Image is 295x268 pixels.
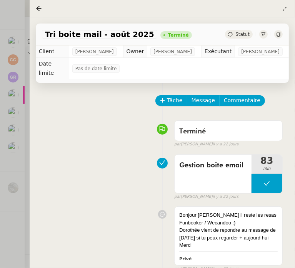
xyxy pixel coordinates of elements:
[213,194,239,200] span: il y a 22 jours
[219,95,265,106] button: Commentaire
[174,194,238,200] small: [PERSON_NAME]
[174,194,181,200] span: par
[241,48,280,56] span: [PERSON_NAME]
[179,128,206,135] span: Terminé
[168,33,189,37] div: Terminé
[153,48,192,56] span: [PERSON_NAME]
[179,256,192,261] b: Privé
[179,160,247,171] span: Gestion boite email
[123,46,147,58] td: Owner
[179,241,278,249] div: Merci
[75,65,117,72] span: Pas de date limite
[45,30,154,38] span: Tri boite mail - août 2025
[36,46,69,58] td: Client
[36,58,69,79] td: Date limite
[174,141,181,148] span: par
[179,226,278,241] div: Dorothée vient de repondre au message de [DATE] si tu peux regarder + aujourd hui
[213,141,239,148] span: il y a 22 jours
[167,96,183,105] span: Tâche
[75,48,114,56] span: [PERSON_NAME]
[179,211,278,226] div: Bonjour [PERSON_NAME] il reste les resas Funbooker / Wecandoo :)
[155,95,187,106] button: Tâche
[201,46,235,58] td: Exécutant
[174,141,238,148] small: [PERSON_NAME]
[192,96,215,105] span: Message
[187,95,220,106] button: Message
[252,156,282,165] span: 83
[252,165,282,172] span: min
[224,96,260,105] span: Commentaire
[235,32,250,37] span: Statut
